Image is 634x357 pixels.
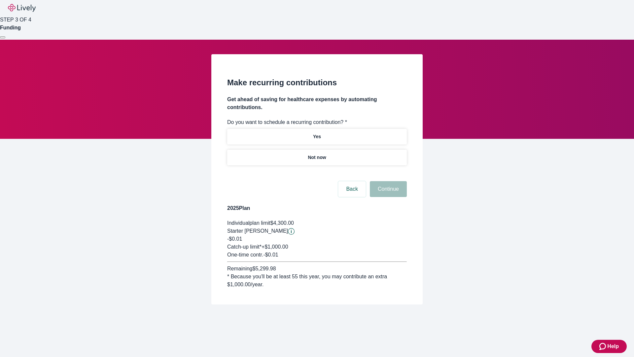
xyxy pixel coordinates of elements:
span: $5,299.98 [252,266,276,271]
p: Yes [313,133,321,140]
button: Back [338,181,366,197]
button: Not now [227,150,407,165]
p: Not now [308,154,326,161]
h4: Get ahead of saving for healthcare expenses by automating contributions. [227,96,407,111]
span: One-time contr. [227,252,263,258]
h2: Make recurring contributions [227,77,407,89]
span: Individual plan limit [227,220,270,226]
span: Remaining [227,266,252,271]
img: Lively [8,4,36,12]
h4: 2025 Plan [227,204,407,212]
div: * Because you'll be at least 55 this year, you may contribute an extra $1,000.00 /year. [227,273,407,289]
button: Zendesk support iconHelp [591,340,627,353]
span: -$0.01 [227,236,242,242]
span: Help [607,342,619,350]
span: Catch-up limit* [227,244,262,250]
svg: Starter penny details [288,228,295,235]
span: Starter [PERSON_NAME] [227,228,288,234]
button: Yes [227,129,407,144]
svg: Zendesk support icon [599,342,607,350]
span: - $0.01 [263,252,278,258]
label: Do you want to schedule a recurring contribution? * [227,118,347,126]
button: Lively will contribute $0.01 to establish your account [288,228,295,235]
span: $4,300.00 [270,220,294,226]
span: + $1,000.00 [262,244,288,250]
